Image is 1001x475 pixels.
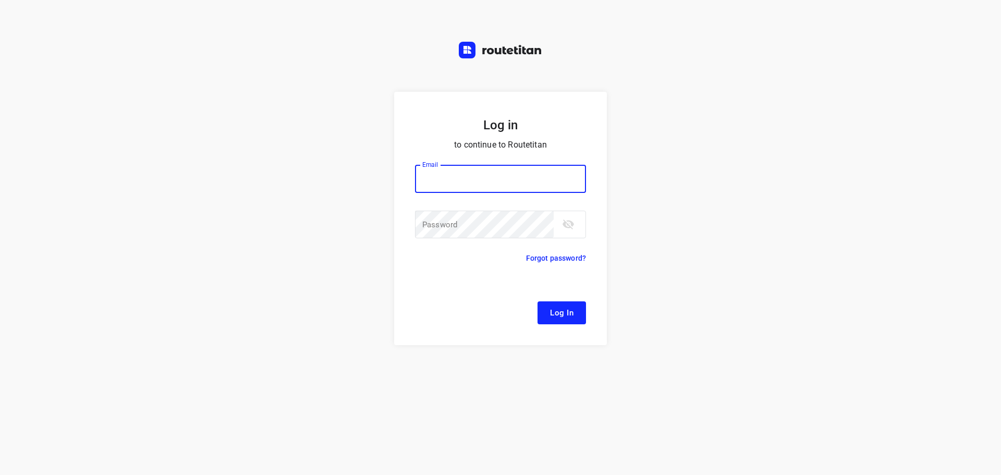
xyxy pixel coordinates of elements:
button: toggle password visibility [558,214,579,235]
h5: Log in [415,117,586,133]
p: Forgot password? [526,252,586,264]
p: to continue to Routetitan [415,138,586,152]
button: Log In [538,301,586,324]
img: Routetitan [459,42,542,58]
span: Log In [550,306,573,320]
